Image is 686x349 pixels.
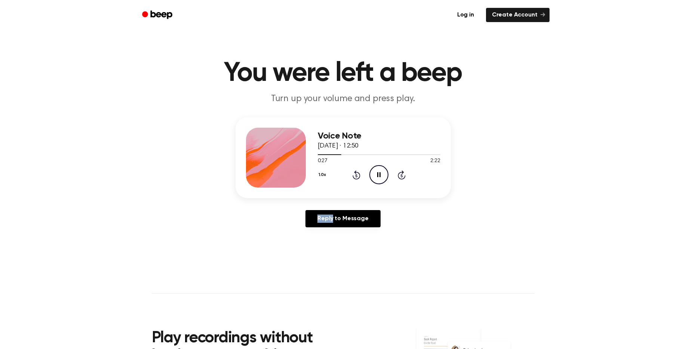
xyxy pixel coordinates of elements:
h1: You were left a beep [152,60,535,87]
span: [DATE] · 12:50 [318,143,359,149]
a: Beep [137,8,179,22]
span: 2:22 [430,157,440,165]
a: Reply to Message [305,210,380,227]
a: Create Account [486,8,550,22]
a: Log in [450,6,482,24]
p: Turn up your volume and press play. [200,93,487,105]
h3: Voice Note [318,131,440,141]
span: 0:27 [318,157,327,165]
button: 1.0x [318,169,329,181]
